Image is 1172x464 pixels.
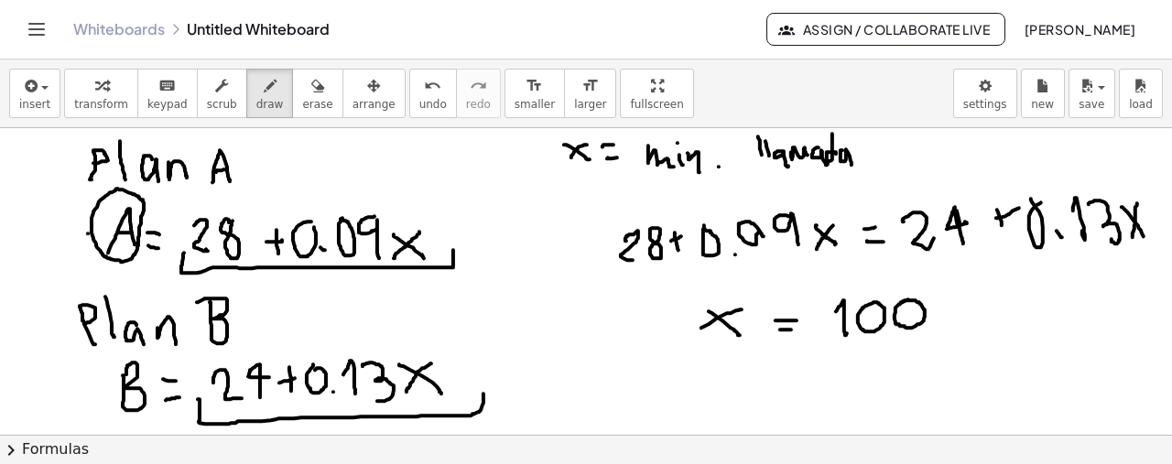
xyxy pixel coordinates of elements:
button: draw [246,69,294,118]
span: transform [74,98,128,111]
span: load [1129,98,1153,111]
a: Whiteboards [73,20,165,38]
span: larger [574,98,606,111]
span: keypad [147,98,188,111]
button: Assign / Collaborate Live [766,13,1005,46]
span: draw [256,98,284,111]
span: insert [19,98,50,111]
button: transform [64,69,138,118]
span: arrange [353,98,396,111]
i: keyboard [158,75,176,97]
button: [PERSON_NAME] [1009,13,1150,46]
button: new [1021,69,1065,118]
span: save [1079,98,1104,111]
button: settings [953,69,1017,118]
button: redoredo [456,69,501,118]
span: scrub [207,98,237,111]
span: [PERSON_NAME] [1024,21,1135,38]
button: erase [292,69,342,118]
button: fullscreen [620,69,693,118]
i: undo [424,75,441,97]
span: erase [302,98,332,111]
button: undoundo [409,69,457,118]
button: insert [9,69,60,118]
button: load [1119,69,1163,118]
button: arrange [342,69,406,118]
button: save [1069,69,1115,118]
span: settings [963,98,1007,111]
button: Toggle navigation [22,15,51,44]
button: format_sizelarger [564,69,616,118]
button: scrub [197,69,247,118]
span: smaller [515,98,555,111]
button: format_sizesmaller [505,69,565,118]
span: redo [466,98,491,111]
span: undo [419,98,447,111]
button: keyboardkeypad [137,69,198,118]
span: Assign / Collaborate Live [782,21,990,38]
i: format_size [526,75,543,97]
i: format_size [581,75,599,97]
span: fullscreen [630,98,683,111]
span: new [1031,98,1054,111]
i: redo [470,75,487,97]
